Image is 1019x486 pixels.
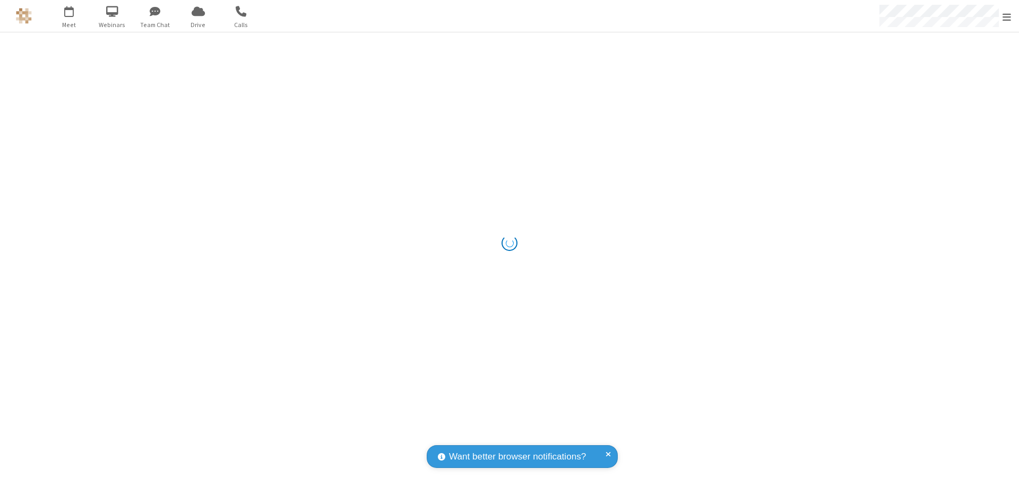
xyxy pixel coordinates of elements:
[449,450,586,464] span: Want better browser notifications?
[16,8,32,24] img: QA Selenium DO NOT DELETE OR CHANGE
[49,20,89,30] span: Meet
[135,20,175,30] span: Team Chat
[92,20,132,30] span: Webinars
[178,20,218,30] span: Drive
[221,20,261,30] span: Calls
